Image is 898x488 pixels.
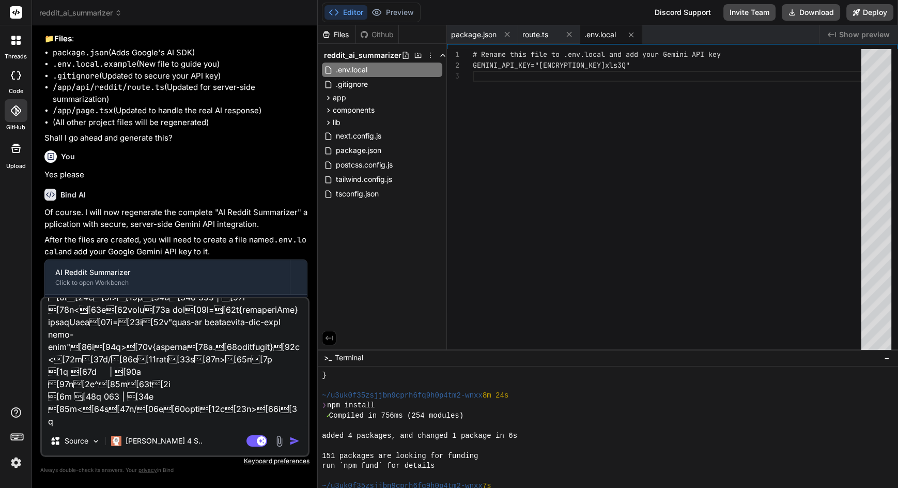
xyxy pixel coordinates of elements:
[53,105,113,116] code: /app/page.tsx
[322,371,326,381] span: }
[53,59,136,69] code: .env.local.example
[473,50,679,59] span: # Rename this file to .env.local and add your Gemi
[335,64,368,76] span: .env.local
[44,132,307,144] p: Shall I go ahead and generate this?
[42,298,308,426] textarea: Lorem ip dol sitametcon adi elits, doe tem incid: Utlabor etdol ma Aliquaenim, A.M., VEN (Quis) –...
[839,29,890,40] span: Show preview
[54,34,72,43] strong: Files
[846,4,893,21] button: Deploy
[53,58,307,70] li: (New file to guide you)
[289,436,300,446] img: icon
[53,48,109,58] code: package.json
[335,159,394,171] span: postcss.config.js
[584,29,616,40] span: .env.local
[333,117,340,128] span: lib
[65,436,88,446] p: Source
[447,71,459,82] div: 3
[111,436,121,446] img: Claude 4 Sonnet
[53,82,307,105] li: (Updated for server-side summarization)
[324,5,367,20] button: Editor
[882,349,892,366] button: −
[61,151,75,162] h6: You
[126,436,203,446] p: [PERSON_NAME] 4 S..
[9,87,23,96] label: code
[326,411,329,421] span: ✓
[324,353,332,363] span: >_
[335,130,382,142] span: next.config.js
[483,391,508,401] span: 8m 24s
[447,60,459,71] div: 2
[7,454,25,471] img: settings
[44,235,306,257] code: .env.local
[723,4,776,21] button: Invite Team
[356,29,398,40] div: Github
[884,353,890,363] span: −
[6,162,26,171] label: Upload
[679,50,721,59] span: ni API key
[335,353,363,363] span: Terminal
[318,29,355,40] div: Files
[367,5,418,20] button: Preview
[44,234,307,257] p: After the files are created, you will need to create a file named and add your Google Gemini API ...
[322,391,483,401] span: ~/u3uk0f35zsjjbn9cprh6fq9h0p4tm2-wnxx
[329,411,463,421] span: Compiled in 756ms (254 modules)
[333,105,375,115] span: components
[522,29,548,40] span: route.ts
[91,437,100,446] img: Pick Models
[40,465,309,475] p: Always double-check its answers. Your in Bind
[782,4,840,21] button: Download
[53,82,164,93] code: /app/api/reddit/route.ts
[473,60,605,70] span: GEMINI_API_KEY="[ENCRYPTION_KEY]
[322,431,517,441] span: added 4 packages, and changed 1 package in 6s
[138,467,157,473] span: privacy
[322,451,478,462] span: 151 packages are looking for funding
[44,207,307,230] p: Of course. I will now regenerate the complete "AI Reddit Summarizer" application with secure, ser...
[5,52,27,61] label: threads
[53,117,307,129] li: (All other project files will be regenerated)
[55,267,280,278] div: AI Reddit Summarizer
[53,105,307,117] li: (Updated to handle the real AI response)
[44,169,307,181] p: Yes please
[335,78,369,90] span: .gitignore
[45,260,290,294] button: AI Reddit SummarizerClick to open Workbench
[40,457,309,465] p: Keyboard preferences
[648,4,717,21] div: Discord Support
[53,47,307,59] li: (Adds Google's AI SDK)
[335,173,393,186] span: tailwind.config.js
[335,144,382,157] span: package.json
[53,71,99,81] code: .gitignore
[322,401,327,411] span: ❯
[273,435,285,447] img: attachment
[322,461,435,471] span: run `npm fund` for details
[55,279,280,287] div: Click to open Workbench
[333,93,346,103] span: app
[335,188,380,200] span: tsconfig.json
[53,70,307,82] li: (Updated to secure your API key)
[605,60,630,70] span: xls3Q"
[327,401,375,411] span: npm install
[447,49,459,60] div: 1
[451,29,497,40] span: package.json
[6,123,25,132] label: GitHub
[39,8,122,18] span: reddit_ai_summarizer
[324,50,401,60] span: reddit_ai_summarizer
[60,190,86,200] h6: Bind AI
